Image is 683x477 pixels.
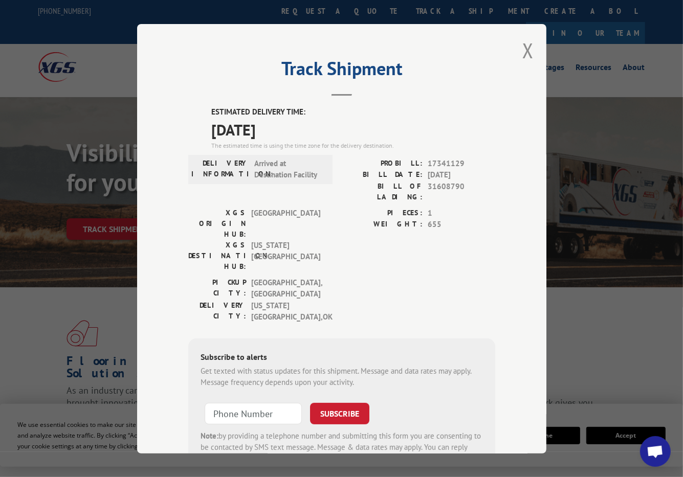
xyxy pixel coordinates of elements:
button: SUBSCRIBE [310,402,369,424]
span: [DATE] [428,169,495,181]
label: XGS DESTINATION HUB: [188,239,246,271]
span: [GEOGRAPHIC_DATA] , [GEOGRAPHIC_DATA] [251,277,320,300]
label: PROBILL: [342,157,423,169]
span: 1 [428,207,495,219]
span: [GEOGRAPHIC_DATA] [251,207,320,239]
span: Arrived at Destination Facility [254,157,323,180]
label: ESTIMATED DELIVERY TIME: [211,106,495,118]
label: PIECES: [342,207,423,219]
label: XGS ORIGIN HUB: [188,207,246,239]
div: by providing a telephone number and submitting this form you are consenting to be contacted by SM... [201,430,483,465]
label: DELIVERY CITY: [188,300,246,323]
span: 31608790 [428,180,495,202]
div: Open chat [640,436,671,467]
div: Get texted with status updates for this shipment. Message and data rates may apply. Message frequ... [201,365,483,388]
div: The estimated time is using the time zone for the delivery destination. [211,141,495,150]
label: BILL DATE: [342,169,423,181]
label: WEIGHT: [342,219,423,231]
label: DELIVERY INFORMATION: [191,157,249,180]
strong: Note: [201,430,218,440]
h2: Track Shipment [188,61,495,81]
label: BILL OF LADING: [342,180,423,202]
span: 17341129 [428,157,495,169]
div: Subscribe to alerts [201,350,483,365]
span: 655 [428,219,495,231]
input: Phone Number [205,402,302,424]
button: Close modal [522,37,534,64]
label: PICKUP CITY: [188,277,246,300]
span: [US_STATE][GEOGRAPHIC_DATA] , OK [251,300,320,323]
span: [DATE] [211,118,495,141]
span: [US_STATE][GEOGRAPHIC_DATA] [251,239,320,271]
